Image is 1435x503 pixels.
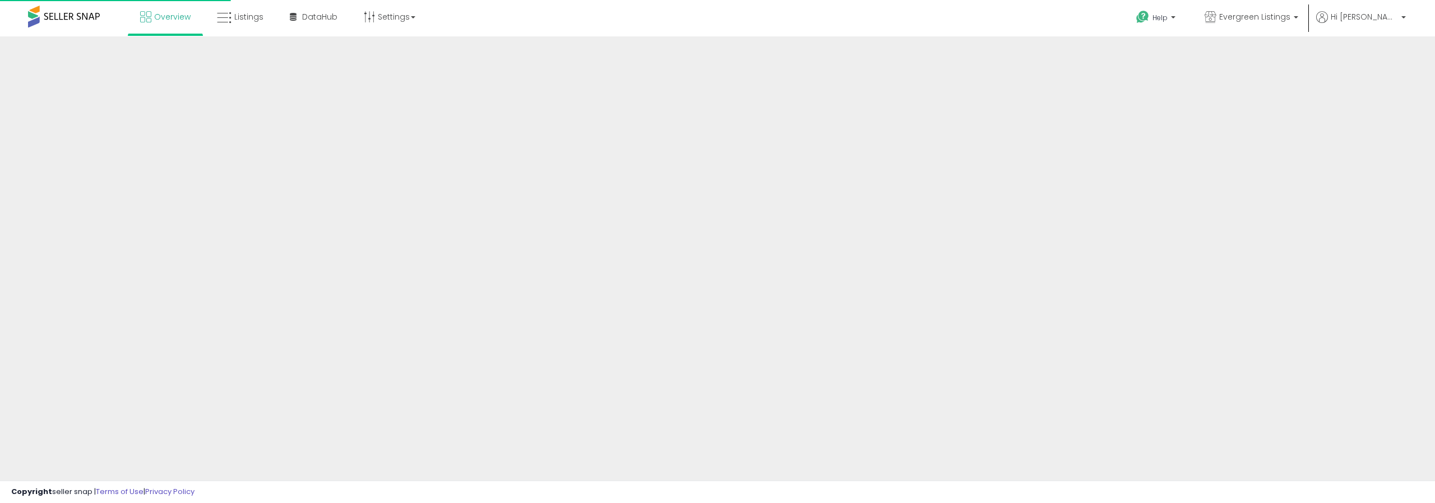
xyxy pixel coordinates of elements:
[1331,11,1398,22] span: Hi [PERSON_NAME]
[1127,2,1187,36] a: Help
[145,486,195,497] a: Privacy Policy
[1152,13,1168,22] span: Help
[1316,11,1406,36] a: Hi [PERSON_NAME]
[11,487,195,497] div: seller snap | |
[1136,10,1150,24] i: Get Help
[154,11,191,22] span: Overview
[11,486,52,497] strong: Copyright
[96,486,143,497] a: Terms of Use
[1219,11,1290,22] span: Evergreen Listings
[234,11,263,22] span: Listings
[302,11,337,22] span: DataHub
